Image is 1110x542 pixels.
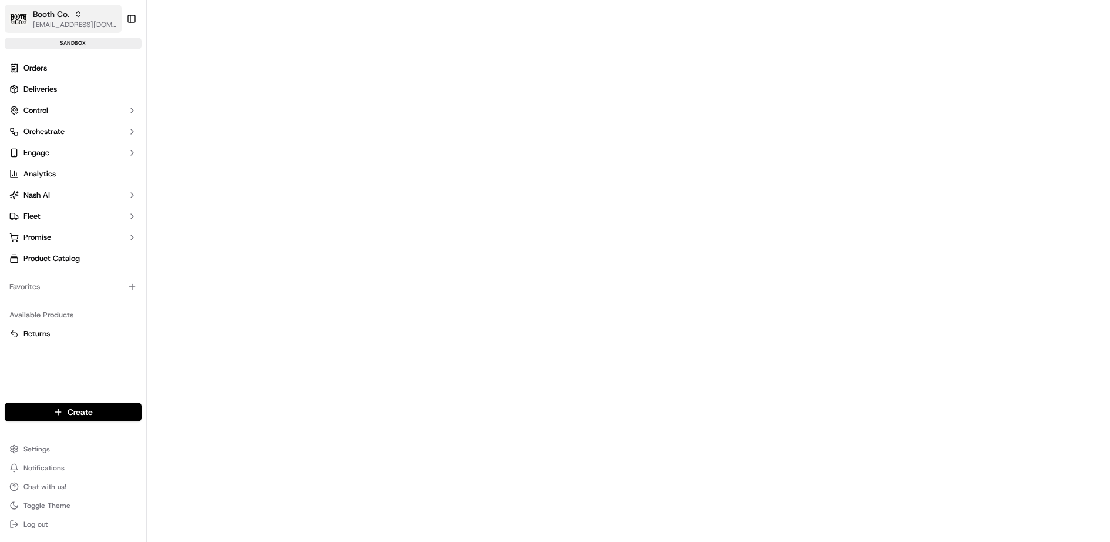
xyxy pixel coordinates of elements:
[23,329,50,339] span: Returns
[12,171,21,180] div: 📗
[5,277,142,296] div: Favorites
[5,249,142,268] a: Product Catalog
[5,38,142,49] div: sandbox
[23,126,65,137] span: Orchestrate
[23,482,66,491] span: Chat with us!
[31,75,211,88] input: Got a question? Start typing here...
[9,329,137,339] a: Returns
[5,460,142,476] button: Notifications
[23,148,49,158] span: Engage
[5,5,122,33] button: Booth Co.Booth Co.[EMAIL_ADDRESS][DOMAIN_NAME]
[5,228,142,247] button: Promise
[23,520,48,529] span: Log out
[5,324,142,343] button: Returns
[40,112,193,123] div: Start new chat
[5,479,142,495] button: Chat with us!
[12,11,35,35] img: Nash
[5,122,142,141] button: Orchestrate
[23,170,90,182] span: Knowledge Base
[23,463,65,473] span: Notifications
[40,123,149,133] div: We're available if you need us!
[7,165,95,186] a: 📗Knowledge Base
[5,165,142,183] a: Analytics
[33,20,117,29] button: [EMAIL_ADDRESS][DOMAIN_NAME]
[12,46,214,65] p: Welcome 👋
[5,306,142,324] div: Available Products
[5,441,142,457] button: Settings
[5,516,142,533] button: Log out
[23,211,41,222] span: Fleet
[200,115,214,129] button: Start new chat
[23,444,50,454] span: Settings
[23,190,50,200] span: Nash AI
[5,143,142,162] button: Engage
[5,207,142,226] button: Fleet
[99,171,109,180] div: 💻
[5,403,142,421] button: Create
[95,165,193,186] a: 💻API Documentation
[111,170,189,182] span: API Documentation
[68,406,93,418] span: Create
[23,501,70,510] span: Toggle Theme
[9,12,28,26] img: Booth Co.
[23,232,51,243] span: Promise
[5,186,142,205] button: Nash AI
[83,198,142,208] a: Powered byPylon
[5,101,142,120] button: Control
[23,105,48,116] span: Control
[5,497,142,514] button: Toggle Theme
[33,8,69,20] button: Booth Co.
[117,199,142,208] span: Pylon
[12,112,33,133] img: 1736555255976-a54dd68f-1ca7-489b-9aae-adbdc363a1c4
[23,169,56,179] span: Analytics
[23,63,47,73] span: Orders
[23,253,80,264] span: Product Catalog
[5,80,142,99] a: Deliveries
[23,84,57,95] span: Deliveries
[5,59,142,78] a: Orders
